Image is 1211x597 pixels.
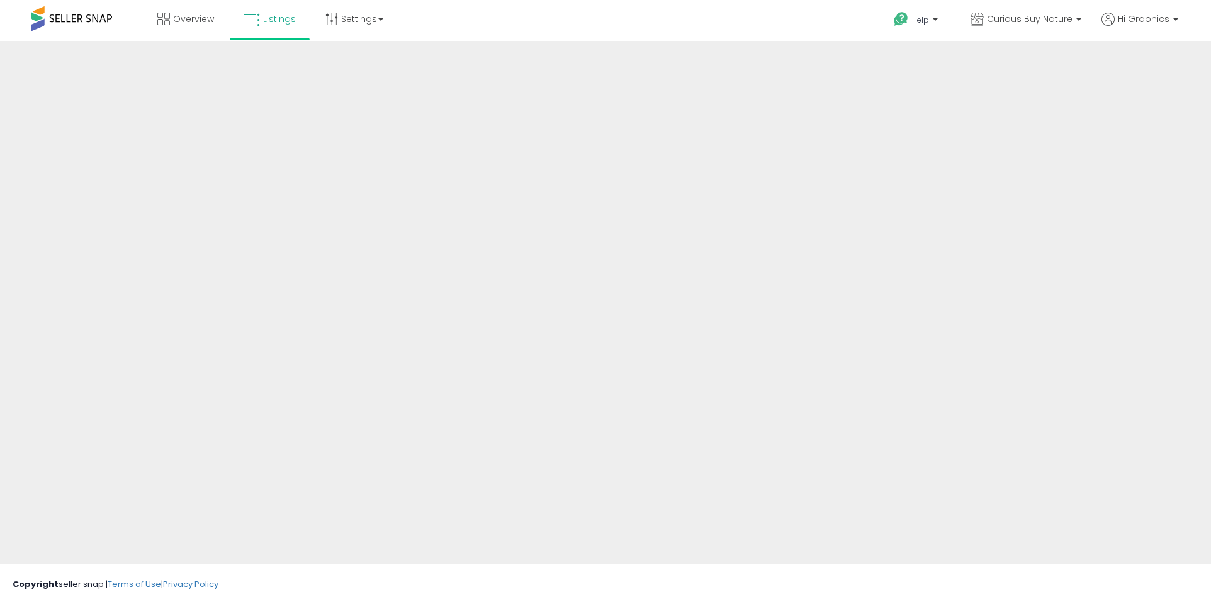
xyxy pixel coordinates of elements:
[987,13,1073,25] span: Curious Buy Nature
[884,2,950,41] a: Help
[263,13,296,25] span: Listings
[173,13,214,25] span: Overview
[912,14,929,25] span: Help
[1118,13,1169,25] span: Hi Graphics
[893,11,909,27] i: Get Help
[1101,13,1178,41] a: Hi Graphics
